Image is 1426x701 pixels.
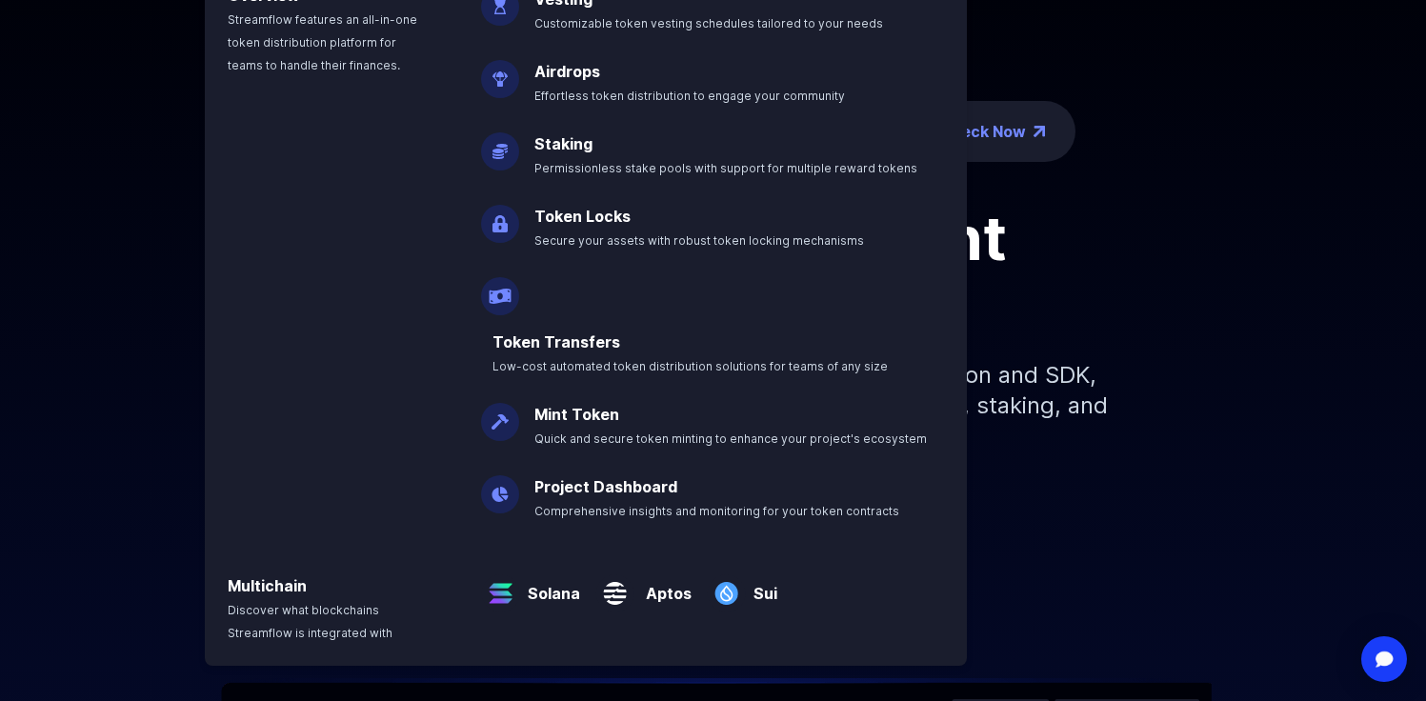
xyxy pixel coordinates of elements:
[534,405,619,424] a: Mint Token
[1034,126,1045,137] img: top-right-arrow.png
[481,559,520,612] img: Solana
[534,431,927,446] span: Quick and secure token minting to enhance your project's ecosystem
[534,161,917,175] span: Permissionless stake pools with support for multiple reward tokens
[534,89,845,103] span: Effortless token distribution to engage your community
[534,504,899,518] span: Comprehensive insights and monitoring for your token contracts
[481,262,519,315] img: Payroll
[481,45,519,98] img: Airdrops
[707,559,746,612] img: Sui
[228,603,392,640] span: Discover what blockchains Streamflow is integrated with
[534,16,883,30] span: Customizable token vesting schedules tailored to your needs
[534,62,600,81] a: Airdrops
[481,460,519,513] img: Project Dashboard
[492,359,888,373] span: Low-cost automated token distribution solutions for teams of any size
[481,388,519,441] img: Mint Token
[481,190,519,243] img: Token Locks
[940,120,1026,143] a: Check Now
[492,332,620,351] a: Token Transfers
[534,207,631,226] a: Token Locks
[228,12,417,72] span: Streamflow features an all-in-one token distribution platform for teams to handle their finances.
[481,117,519,170] img: Staking
[534,233,864,248] span: Secure your assets with robust token locking mechanisms
[595,559,634,612] img: Aptos
[1361,636,1407,682] div: Open Intercom Messenger
[534,477,677,496] a: Project Dashboard
[534,134,592,153] a: Staking
[634,567,692,605] a: Aptos
[520,567,580,605] a: Solana
[228,576,307,595] a: Multichain
[746,567,777,605] a: Sui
